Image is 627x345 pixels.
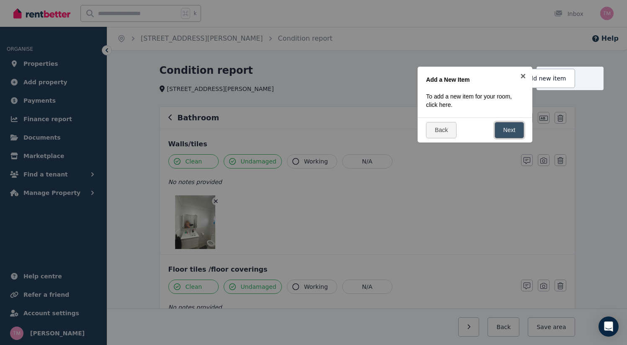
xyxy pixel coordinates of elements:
[495,122,524,138] a: Next
[513,67,532,86] a: ×
[426,122,457,138] a: Back
[508,69,575,88] button: Add new item
[426,92,519,109] p: To add a new item for your room, click here.
[599,316,619,337] div: Open Intercom Messenger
